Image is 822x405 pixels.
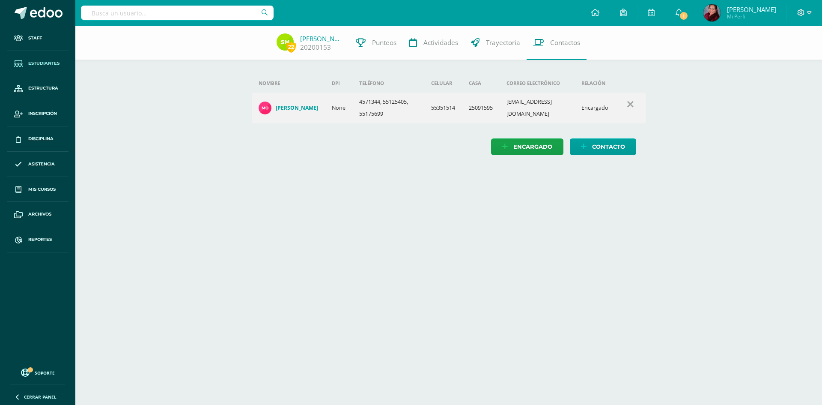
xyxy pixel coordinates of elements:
a: Contacto [570,138,636,155]
a: Inscripción [7,101,68,126]
th: DPI [325,74,352,93]
a: Reportes [7,227,68,252]
a: Estudiantes [7,51,68,76]
span: Punteos [372,38,396,47]
span: Encargado [513,139,552,155]
a: Encargado [491,138,563,155]
span: Actividades [423,38,458,47]
span: 1 [679,11,688,21]
span: Estructura [28,85,58,92]
td: 4571344, 55125405, 55175699 [352,93,425,123]
span: Disciplina [28,135,54,142]
span: Soporte [35,370,55,376]
a: Estructura [7,76,68,102]
th: Casa [462,74,500,93]
td: 25091595 [462,93,500,123]
span: [PERSON_NAME] [727,5,776,14]
img: 00c1b1db20a3e38a90cfe610d2c2e2f3.png [703,4,721,21]
span: Asistencia [28,161,55,168]
a: Punteos [349,26,403,60]
a: 20200153 [300,43,331,52]
a: [PERSON_NAME] [259,102,318,114]
a: Trayectoria [465,26,527,60]
a: Staff [7,26,68,51]
a: Archivos [7,202,68,227]
a: Disciplina [7,126,68,152]
input: Busca un usuario... [81,6,274,20]
th: Relación [575,74,615,93]
span: Inscripción [28,110,57,117]
a: Asistencia [7,152,68,177]
span: Cerrar panel [24,394,57,400]
span: Trayectoria [486,38,520,47]
th: Celular [424,74,462,93]
th: Nombre [252,74,325,93]
a: Contactos [527,26,587,60]
td: 55351514 [424,93,462,123]
span: Contacto [592,139,625,155]
img: 64303849ddcd6ee23679b4b85c170b41.png [277,33,294,51]
span: Reportes [28,236,52,243]
span: Mis cursos [28,186,56,193]
img: 21a9117f3da151ff986af54d6b127b9e.png [259,102,271,114]
td: None [325,93,352,123]
a: Soporte [10,366,65,378]
th: Teléfono [352,74,425,93]
span: 22 [286,42,296,52]
span: Archivos [28,211,51,218]
h4: [PERSON_NAME] [276,105,318,111]
td: Encargado [575,93,615,123]
a: Mis cursos [7,177,68,202]
span: Contactos [550,38,580,47]
span: Staff [28,35,42,42]
a: Actividades [403,26,465,60]
span: Mi Perfil [727,13,776,20]
th: Correo electrónico [500,74,575,93]
td: [EMAIL_ADDRESS][DOMAIN_NAME] [500,93,575,123]
span: Estudiantes [28,60,60,67]
a: [PERSON_NAME] [300,34,343,43]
